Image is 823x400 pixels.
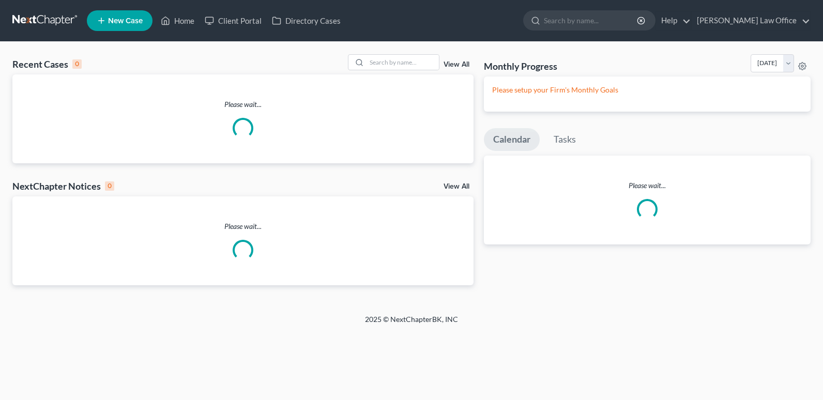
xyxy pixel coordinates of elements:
[156,11,200,30] a: Home
[444,61,469,68] a: View All
[484,128,540,151] a: Calendar
[12,99,474,110] p: Please wait...
[492,85,802,95] p: Please setup your Firm's Monthly Goals
[656,11,691,30] a: Help
[544,128,585,151] a: Tasks
[444,183,469,190] a: View All
[117,314,706,333] div: 2025 © NextChapterBK, INC
[72,59,82,69] div: 0
[544,11,638,30] input: Search by name...
[367,55,439,70] input: Search by name...
[484,180,811,191] p: Please wait...
[692,11,810,30] a: [PERSON_NAME] Law Office
[267,11,346,30] a: Directory Cases
[12,180,114,192] div: NextChapter Notices
[12,58,82,70] div: Recent Cases
[108,17,143,25] span: New Case
[484,60,557,72] h3: Monthly Progress
[12,221,474,232] p: Please wait...
[200,11,267,30] a: Client Portal
[105,181,114,191] div: 0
